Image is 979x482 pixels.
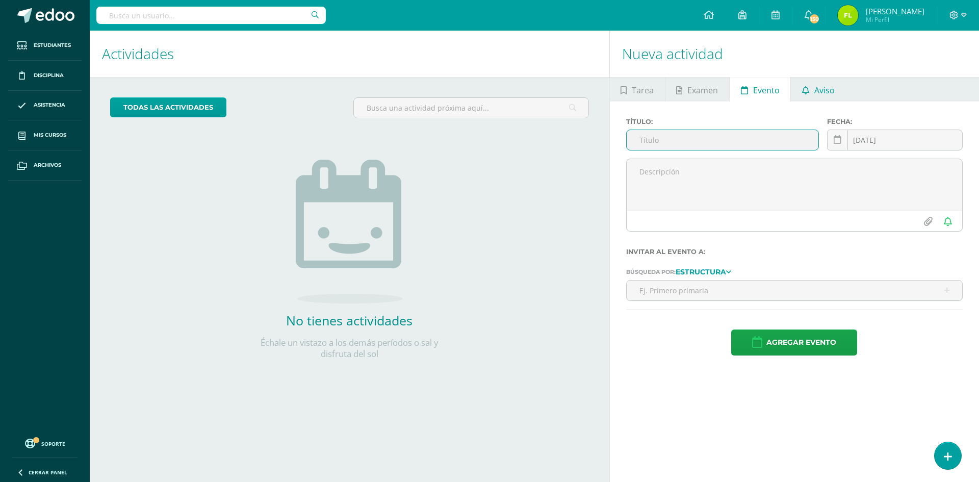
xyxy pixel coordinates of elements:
input: Busca una actividad próxima aquí... [354,98,588,118]
input: Título [627,130,819,150]
span: Soporte [41,440,65,447]
span: Cerrar panel [29,469,67,476]
img: 67f4ba1a1e1b57acbf754f856f806d76.png [838,5,858,26]
a: Aviso [791,77,845,102]
h1: Actividades [102,31,597,77]
a: Archivos [8,150,82,181]
label: Invitar al evento a: [626,248,963,256]
span: Examen [687,78,718,103]
p: Échale un vistazo a los demás períodos o sal y disfruta del sol [247,337,451,360]
span: 150 [809,13,820,24]
span: Disciplina [34,71,64,80]
span: [PERSON_NAME] [866,6,924,16]
a: Estructura [676,268,731,275]
span: Tarea [632,78,654,103]
label: Fecha: [827,118,963,125]
a: Evento [730,77,790,102]
h1: Nueva actividad [622,31,967,77]
img: no_activities.png [296,160,403,303]
a: Disciplina [8,61,82,91]
button: Agregar evento [731,329,857,356]
span: Agregar evento [766,330,836,355]
a: todas las Actividades [110,97,226,117]
label: Título: [626,118,819,125]
span: Mi Perfil [866,15,924,24]
input: Busca un usuario... [96,7,326,24]
input: Ej. Primero primaria [627,281,962,300]
span: Asistencia [34,101,65,109]
span: Archivos [34,161,61,169]
span: Mis cursos [34,131,66,139]
a: Tarea [610,77,665,102]
span: Búsqueda por: [626,268,676,275]
a: Examen [665,77,729,102]
span: Estudiantes [34,41,71,49]
input: Fecha de entrega [828,130,962,150]
h2: No tienes actividades [247,312,451,329]
a: Asistencia [8,91,82,121]
span: Aviso [814,78,835,103]
a: Estudiantes [8,31,82,61]
a: Soporte [12,436,78,450]
a: Mis cursos [8,120,82,150]
strong: Estructura [676,267,726,276]
span: Evento [753,78,780,103]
